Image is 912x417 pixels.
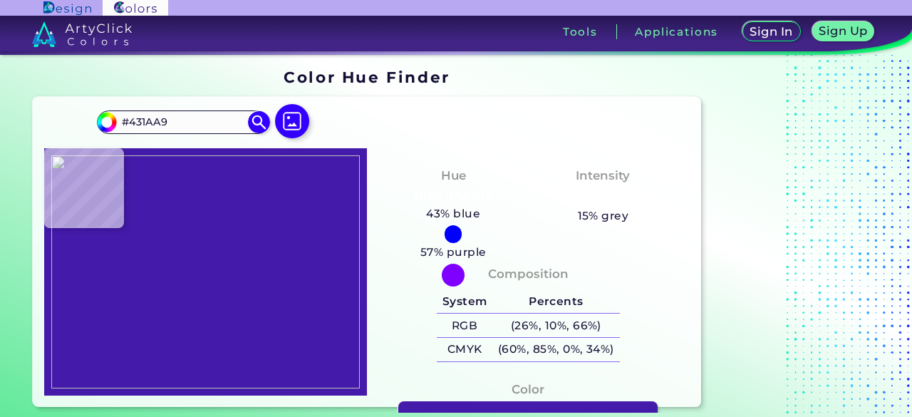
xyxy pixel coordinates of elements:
a: Sign Up [815,23,871,41]
h5: Sign Up [822,26,866,36]
h3: Tools [563,26,598,37]
h3: Applications [635,26,718,37]
h3: Blue-Purple [408,187,499,205]
h5: (60%, 85%, 0%, 34%) [492,338,619,361]
h5: CMYK [437,338,492,361]
h5: (26%, 10%, 66%) [492,314,619,337]
h3: Moderate [566,187,641,205]
h4: Intensity [576,165,630,186]
h5: 43% blue [421,205,486,223]
img: icon picture [275,104,309,138]
h5: Sign In [752,26,790,37]
img: ArtyClick Design logo [43,1,91,15]
h5: RGB [437,314,492,337]
h1: Color Hue Finder [284,66,450,88]
h5: 57% purple [415,243,492,262]
h4: Composition [488,264,569,284]
h4: Color [512,379,544,400]
input: type color.. [117,113,249,132]
iframe: Advertisement [707,63,885,412]
img: icon search [248,111,269,133]
h4: Hue [441,165,466,186]
img: bb880f15-4b55-4137-a80d-07ed6774c40c [51,155,360,388]
a: Sign In [745,23,798,41]
img: logo_artyclick_colors_white.svg [32,21,133,47]
h5: Percents [492,290,619,314]
h5: System [437,290,492,314]
h5: 15% grey [578,207,629,225]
